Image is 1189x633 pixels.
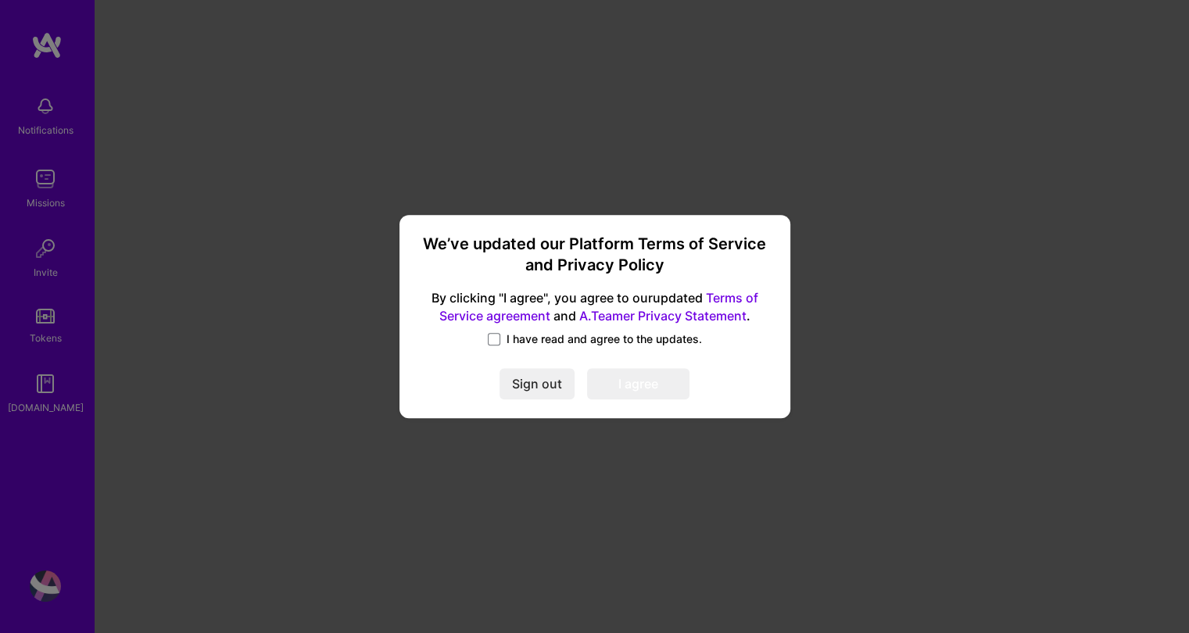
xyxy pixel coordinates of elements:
a: A.Teamer Privacy Statement [579,308,747,324]
button: I agree [587,368,689,399]
span: By clicking "I agree", you agree to our updated and . [418,289,772,325]
button: Sign out [500,368,575,399]
span: I have read and agree to the updates. [507,331,702,347]
h3: We’ve updated our Platform Terms of Service and Privacy Policy [418,234,772,277]
a: Terms of Service agreement [439,290,758,324]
